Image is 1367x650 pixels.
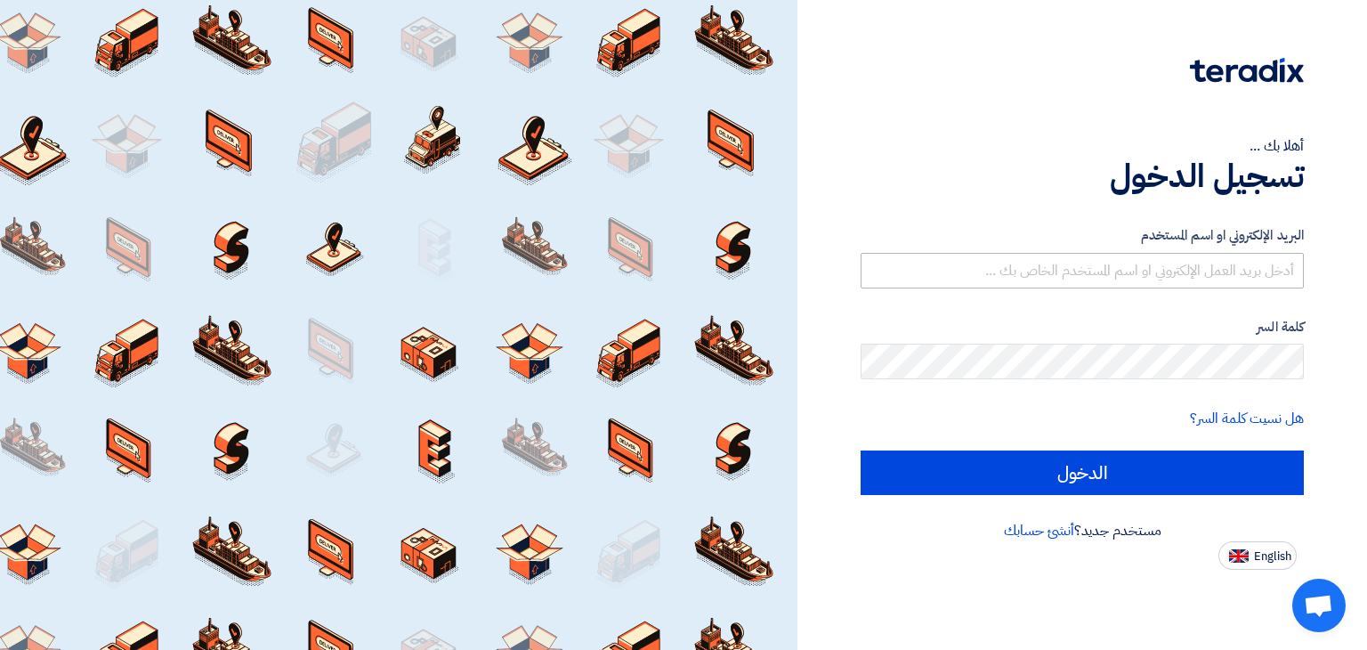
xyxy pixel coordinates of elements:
a: هل نسيت كلمة السر؟ [1190,408,1304,429]
a: Open chat [1292,579,1346,632]
label: البريد الإلكتروني او اسم المستخدم [861,225,1304,246]
img: Teradix logo [1190,58,1304,83]
label: كلمة السر [861,317,1304,337]
input: الدخول [861,451,1304,495]
img: en-US.png [1229,549,1249,563]
span: English [1254,550,1291,563]
input: أدخل بريد العمل الإلكتروني او اسم المستخدم الخاص بك ... [861,253,1304,288]
button: English [1218,541,1297,570]
a: أنشئ حسابك [1004,520,1074,541]
div: مستخدم جديد؟ [861,520,1304,541]
h1: تسجيل الدخول [861,157,1304,196]
div: أهلا بك ... [861,135,1304,157]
